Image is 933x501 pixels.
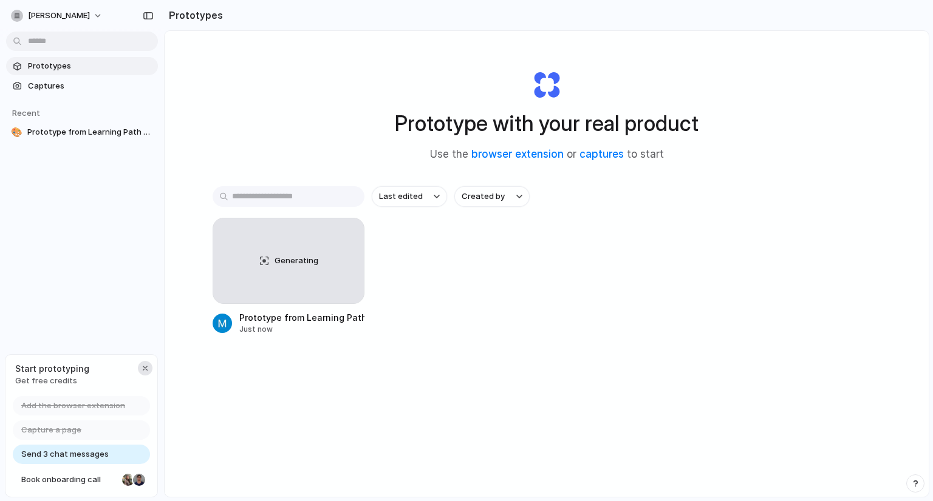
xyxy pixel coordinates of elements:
a: Prototypes [6,57,158,75]
span: Add the browser extension [21,400,125,412]
div: Nicole Kubica [121,472,135,487]
a: Captures [6,77,158,95]
button: Last edited [372,186,447,207]
div: Christian Iacullo [132,472,146,487]
div: Prototype from Learning Path - User Selection [239,311,364,324]
a: captures [579,148,624,160]
a: 🎨Prototype from Learning Path - User Selection [6,123,158,141]
a: GeneratingPrototype from Learning Path - User SelectionJust now [213,218,364,335]
span: Last edited [379,190,423,203]
span: Prototype from Learning Path - User Selection [27,126,153,138]
button: Created by [454,186,530,207]
a: Book onboarding call [13,470,150,489]
span: [PERSON_NAME] [28,10,90,22]
span: Send 3 chat messages [21,448,109,460]
h2: Prototypes [164,8,223,22]
span: Prototypes [28,60,153,72]
span: Created by [462,190,505,203]
span: Recent [12,108,40,118]
div: 🎨 [11,126,22,138]
span: Get free credits [15,375,89,387]
a: browser extension [471,148,564,160]
span: Captures [28,80,153,92]
h1: Prototype with your real product [395,107,699,140]
span: Capture a page [21,424,81,436]
span: Start prototyping [15,362,89,375]
button: [PERSON_NAME] [6,6,109,25]
span: Use the or to start [430,147,664,163]
div: Just now [239,324,364,335]
span: Book onboarding call [21,474,117,486]
span: Generating [275,255,318,267]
